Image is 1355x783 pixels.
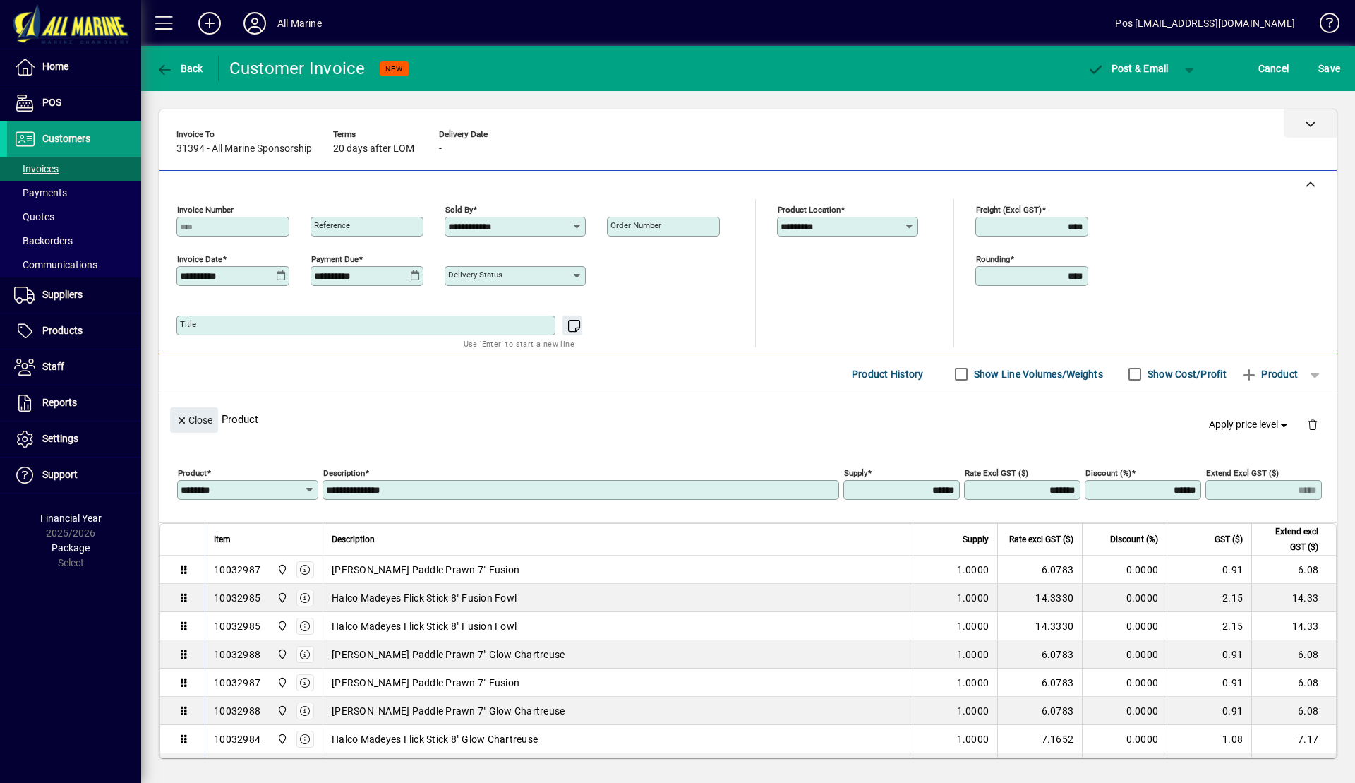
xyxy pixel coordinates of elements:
a: Suppliers [7,277,141,313]
td: 0.0000 [1082,753,1167,782]
mat-label: Rounding [976,254,1010,264]
div: 10032988 [214,704,260,718]
span: Support [42,469,78,480]
span: ave [1318,57,1340,80]
span: Port Road [273,731,289,747]
span: Package [52,542,90,554]
span: Port Road [273,618,289,634]
span: [PERSON_NAME] Paddle Prawn 7" Fusion [332,563,519,577]
app-page-header-button: Delete [1296,418,1330,431]
span: Home [42,61,68,72]
button: Save [1315,56,1344,81]
button: Back [152,56,207,81]
a: Products [7,313,141,349]
td: 14.33 [1251,612,1336,640]
a: Knowledge Base [1309,3,1337,49]
span: Back [156,63,203,74]
button: Add [187,11,232,36]
span: Communications [14,259,97,270]
span: Item [214,532,231,547]
div: Customer Invoice [229,57,366,80]
mat-label: Title [180,319,196,329]
span: Apply price level [1209,417,1291,432]
span: ost & Email [1087,63,1169,74]
span: 1.0000 [957,619,989,633]
td: 0.0000 [1082,725,1167,753]
span: NEW [385,64,403,73]
span: Discount (%) [1110,532,1158,547]
td: 0.0000 [1082,640,1167,669]
span: Port Road [273,562,289,578]
button: Post & Email [1080,56,1176,81]
a: Reports [7,385,141,421]
span: Supply [963,532,989,547]
div: 6.0783 [1006,676,1073,690]
td: 7.17 [1251,725,1336,753]
mat-label: Discount (%) [1085,468,1131,478]
td: 0.0000 [1082,556,1167,584]
span: Cancel [1258,57,1289,80]
span: 1.0000 [957,704,989,718]
a: Support [7,458,141,493]
td: 0.91 [1167,640,1251,669]
div: 10032984 [214,732,260,746]
td: 6.08 [1251,697,1336,725]
span: Invoices [14,163,59,174]
span: Product [1241,363,1298,385]
span: Description [332,532,375,547]
a: Quotes [7,205,141,229]
td: 0.0000 [1082,669,1167,697]
td: 0.91 [1167,669,1251,697]
div: 10032985 [214,591,260,605]
mat-label: Product [178,468,207,478]
div: 14.3330 [1006,619,1073,633]
td: 2.15 [1167,584,1251,612]
span: Customers [42,133,90,144]
span: Halco Madeyes Flick Stick 8" Fusion Fowl [332,591,517,605]
div: All Marine [277,12,322,35]
td: 2.15 [1167,612,1251,640]
mat-label: Extend excl GST ($) [1206,468,1279,478]
td: 2.15 [1167,753,1251,782]
mat-label: Product location [778,205,841,215]
label: Show Line Volumes/Weights [971,367,1103,381]
span: P [1112,63,1118,74]
a: Communications [7,253,141,277]
button: Cancel [1255,56,1293,81]
span: Staff [42,361,64,372]
mat-label: Rate excl GST ($) [965,468,1028,478]
a: Invoices [7,157,141,181]
mat-label: Supply [844,468,867,478]
div: Product [159,393,1337,445]
button: Product History [846,361,929,387]
button: Profile [232,11,277,36]
button: Delete [1296,407,1330,441]
a: Home [7,49,141,85]
span: Backorders [14,235,73,246]
div: Pos [EMAIL_ADDRESS][DOMAIN_NAME] [1115,12,1295,35]
span: Quotes [14,211,54,222]
span: POS [42,97,61,108]
span: - [439,143,442,155]
td: 0.0000 [1082,612,1167,640]
span: Port Road [273,590,289,606]
span: Close [176,409,212,432]
span: Port Road [273,703,289,719]
td: 6.08 [1251,669,1336,697]
span: 1.0000 [957,676,989,690]
td: 0.0000 [1082,584,1167,612]
div: 10032987 [214,563,260,577]
td: 0.91 [1167,697,1251,725]
div: 7.1652 [1006,732,1073,746]
span: Port Road [273,647,289,662]
span: Halco Madeyes Flick Stick 8" Glow Chartreuse [332,732,538,746]
div: 10032985 [214,619,260,633]
span: 1.0000 [957,647,989,662]
app-page-header-button: Close [167,413,222,426]
span: Product History [852,363,924,385]
span: Halco Madeyes Flick Stick 8" Fusion Fowl [332,619,517,633]
span: Extend excl GST ($) [1260,524,1318,555]
span: [PERSON_NAME] Paddle Prawn 7" Glow Chartreuse [332,647,565,662]
a: Staff [7,349,141,385]
button: Product [1234,361,1305,387]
